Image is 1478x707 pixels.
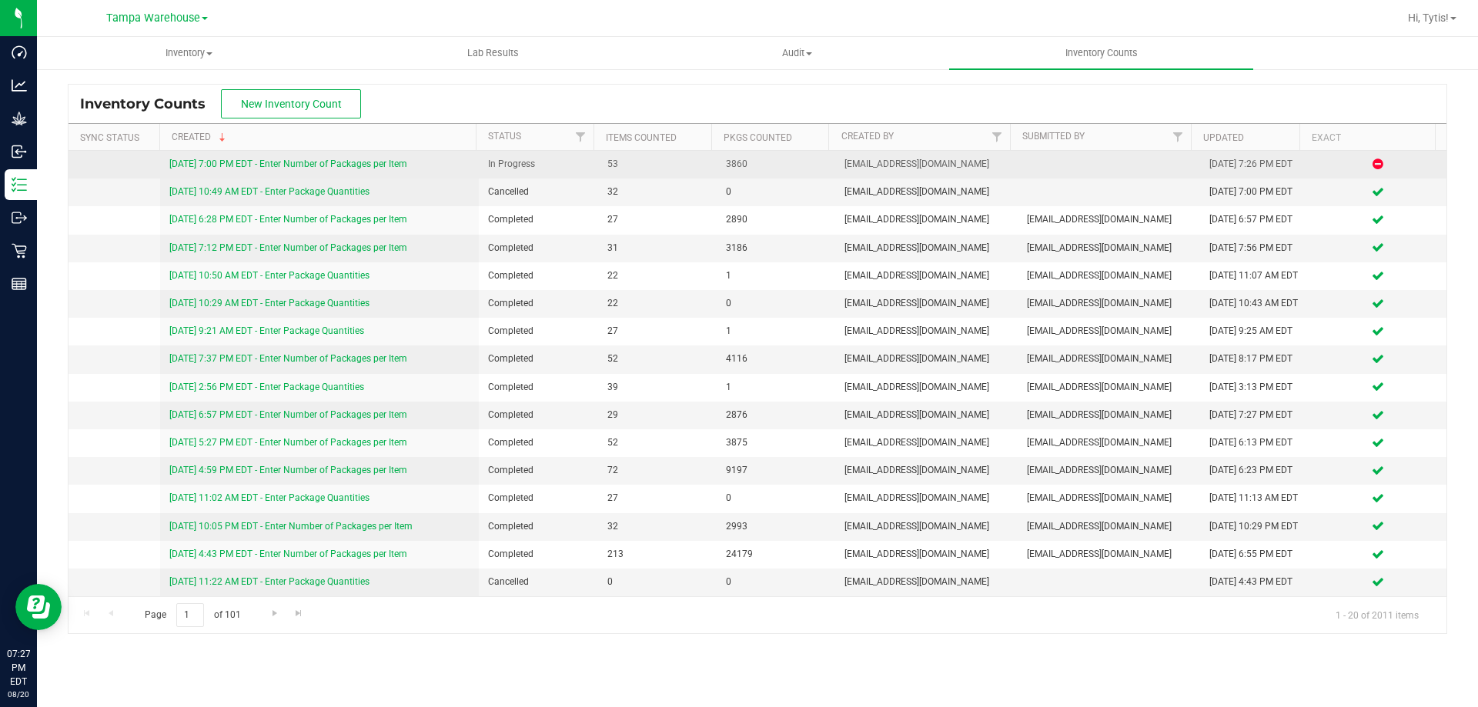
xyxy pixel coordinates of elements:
a: [DATE] 6:28 PM EDT - Enter Number of Packages per Item [169,214,407,225]
inline-svg: Dashboard [12,45,27,60]
a: [DATE] 9:21 AM EDT - Enter Package Quantities [169,325,364,336]
div: [DATE] 7:26 PM EDT [1209,157,1300,172]
span: Inventory Counts [1045,46,1159,60]
span: 39 [607,380,707,395]
button: New Inventory Count [221,89,361,118]
span: [EMAIL_ADDRESS][DOMAIN_NAME] [844,185,1008,199]
span: [EMAIL_ADDRESS][DOMAIN_NAME] [844,463,1008,478]
span: [EMAIL_ADDRESS][DOMAIN_NAME] [844,296,1008,311]
span: Completed [488,408,588,422]
a: [DATE] 11:22 AM EDT - Enter Package Quantities [169,576,369,587]
div: [DATE] 9:25 AM EDT [1209,324,1300,338]
a: [DATE] 5:27 PM EDT - Enter Number of Packages per Item [169,437,407,448]
span: 4116 [726,352,826,366]
span: Completed [488,268,588,283]
span: 29 [607,408,707,422]
div: [DATE] 3:13 PM EDT [1209,380,1300,395]
span: Cancelled [488,185,588,199]
inline-svg: Inventory [12,177,27,192]
a: Updated [1203,132,1244,143]
a: [DATE] 7:12 PM EDT - Enter Number of Packages per Item [169,242,407,253]
a: [DATE] 2:56 PM EDT - Enter Package Quantities [169,382,364,392]
a: [DATE] 6:57 PM EDT - Enter Number of Packages per Item [169,409,407,420]
div: [DATE] 4:43 PM EDT [1209,575,1300,589]
a: Inventory [37,37,341,69]
input: 1 [176,603,204,627]
span: Completed [488,547,588,562]
span: [EMAIL_ADDRESS][DOMAIN_NAME] [844,575,1008,589]
span: 72 [607,463,707,478]
a: Filter [1165,124,1190,150]
inline-svg: Retail [12,243,27,258]
a: Audit [645,37,949,69]
a: [DATE] 10:05 PM EDT - Enter Number of Packages per Item [169,521,413,532]
span: [EMAIL_ADDRESS][DOMAIN_NAME] [844,212,1008,227]
span: [EMAIL_ADDRESS][DOMAIN_NAME] [1027,547,1191,562]
span: Completed [488,212,588,227]
span: In Progress [488,157,588,172]
span: 1 - 20 of 2011 items [1323,603,1431,626]
span: 53 [607,157,707,172]
span: 0 [726,185,826,199]
span: [EMAIL_ADDRESS][DOMAIN_NAME] [1027,463,1191,478]
a: [DATE] 4:43 PM EDT - Enter Number of Packages per Item [169,549,407,559]
span: [EMAIL_ADDRESS][DOMAIN_NAME] [1027,268,1191,283]
iframe: Resource center [15,584,62,630]
a: [DATE] 7:00 PM EDT - Enter Number of Packages per Item [169,158,407,169]
a: Items Counted [606,132,677,143]
span: [EMAIL_ADDRESS][DOMAIN_NAME] [844,408,1008,422]
a: [DATE] 11:02 AM EDT - Enter Package Quantities [169,492,369,503]
a: [DATE] 10:50 AM EDT - Enter Package Quantities [169,270,369,281]
span: Completed [488,296,588,311]
span: [EMAIL_ADDRESS][DOMAIN_NAME] [844,268,1008,283]
span: [EMAIL_ADDRESS][DOMAIN_NAME] [1027,296,1191,311]
span: 27 [607,212,707,227]
div: [DATE] 7:27 PM EDT [1209,408,1300,422]
span: 0 [607,575,707,589]
a: Created By [841,131,894,142]
span: 0 [726,491,826,505]
span: [EMAIL_ADDRESS][DOMAIN_NAME] [844,324,1008,338]
inline-svg: Grow [12,111,27,126]
span: [EMAIL_ADDRESS][DOMAIN_NAME] [844,435,1008,450]
span: 52 [607,435,707,450]
span: 3186 [726,241,826,255]
a: Sync Status [80,132,139,143]
a: Go to the next page [263,603,286,624]
div: [DATE] 11:07 AM EDT [1209,268,1300,283]
div: [DATE] 6:55 PM EDT [1209,547,1300,562]
span: 9197 [726,463,826,478]
p: 07:27 PM EDT [7,647,30,689]
span: Hi, Tytis! [1408,12,1449,24]
a: Submitted By [1022,131,1085,142]
a: Status [488,131,521,142]
span: 31 [607,241,707,255]
span: Completed [488,380,588,395]
div: [DATE] 6:57 PM EDT [1209,212,1300,227]
a: Created [172,132,229,142]
a: [DATE] 4:59 PM EDT - Enter Number of Packages per Item [169,465,407,475]
div: [DATE] 10:43 AM EDT [1209,296,1300,311]
span: New Inventory Count [241,98,342,110]
span: 3860 [726,157,826,172]
div: [DATE] 7:00 PM EDT [1209,185,1300,199]
a: Pkgs Counted [724,132,792,143]
span: 1 [726,380,826,395]
a: Lab Results [341,37,645,69]
div: [DATE] 8:17 PM EDT [1209,352,1300,366]
span: 3875 [726,435,826,450]
inline-svg: Reports [12,276,27,292]
div: [DATE] 7:56 PM EDT [1209,241,1300,255]
span: Completed [488,435,588,450]
span: [EMAIL_ADDRESS][DOMAIN_NAME] [844,157,1008,172]
a: [DATE] 7:37 PM EDT - Enter Number of Packages per Item [169,353,407,364]
a: Go to the last page [288,603,310,624]
span: 32 [607,519,707,534]
span: [EMAIL_ADDRESS][DOMAIN_NAME] [844,547,1008,562]
p: 08/20 [7,689,30,700]
span: [EMAIL_ADDRESS][DOMAIN_NAME] [1027,408,1191,422]
span: Completed [488,324,588,338]
div: [DATE] 10:29 PM EDT [1209,519,1300,534]
span: [EMAIL_ADDRESS][DOMAIN_NAME] [844,241,1008,255]
span: 27 [607,491,707,505]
